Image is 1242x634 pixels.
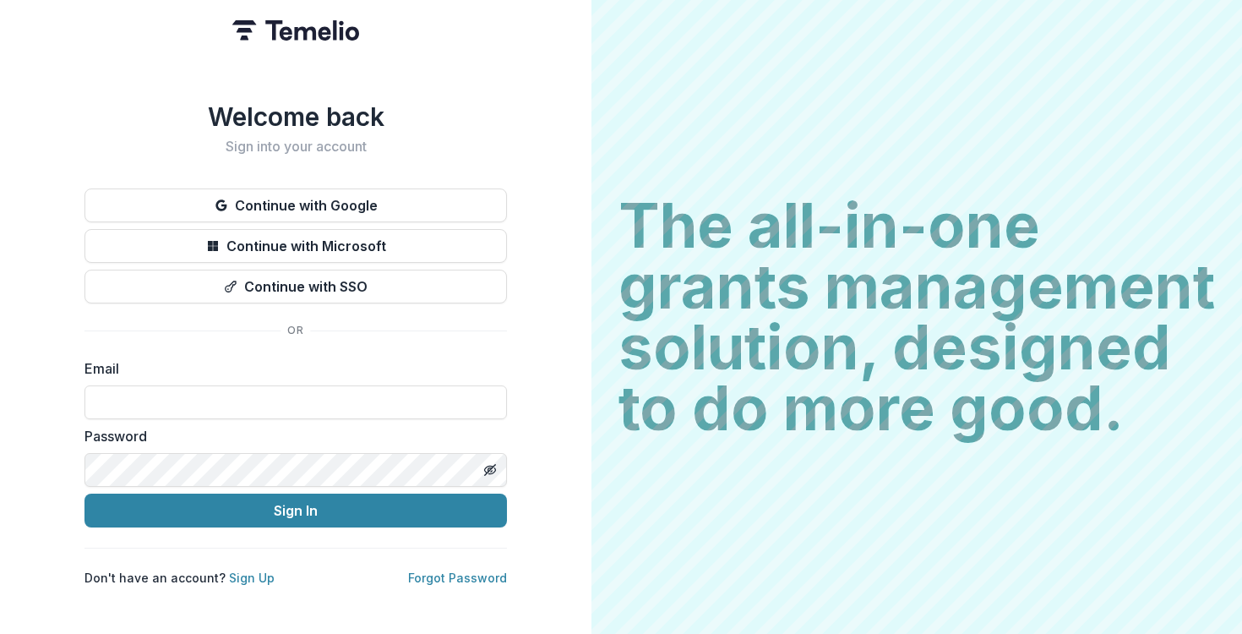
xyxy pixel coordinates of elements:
[477,456,504,484] button: Toggle password visibility
[84,189,507,222] button: Continue with Google
[84,358,497,379] label: Email
[84,270,507,303] button: Continue with SSO
[84,426,497,446] label: Password
[229,571,275,585] a: Sign Up
[84,494,507,527] button: Sign In
[408,571,507,585] a: Forgot Password
[84,229,507,263] button: Continue with Microsoft
[84,101,507,132] h1: Welcome back
[232,20,359,41] img: Temelio
[84,569,275,587] p: Don't have an account?
[84,139,507,155] h2: Sign into your account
